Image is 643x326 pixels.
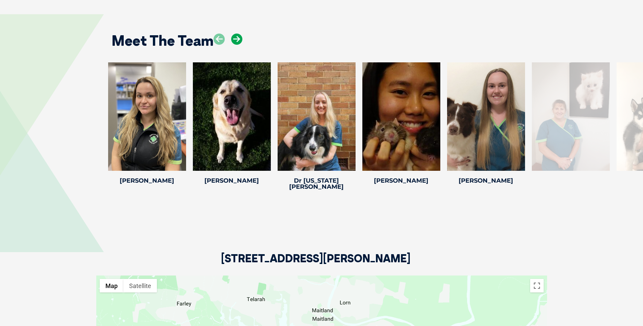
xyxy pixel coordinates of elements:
button: Show street map [100,279,123,292]
h2: Meet The Team [112,34,214,48]
h4: [PERSON_NAME] [108,178,186,184]
h4: Dr [US_STATE][PERSON_NAME] [278,178,356,190]
h2: [STREET_ADDRESS][PERSON_NAME] [221,253,410,276]
h4: [PERSON_NAME] [193,178,271,184]
button: Toggle fullscreen view [530,279,544,292]
button: Show satellite imagery [123,279,157,292]
h4: [PERSON_NAME] [362,178,440,184]
h4: [PERSON_NAME] [447,178,525,184]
